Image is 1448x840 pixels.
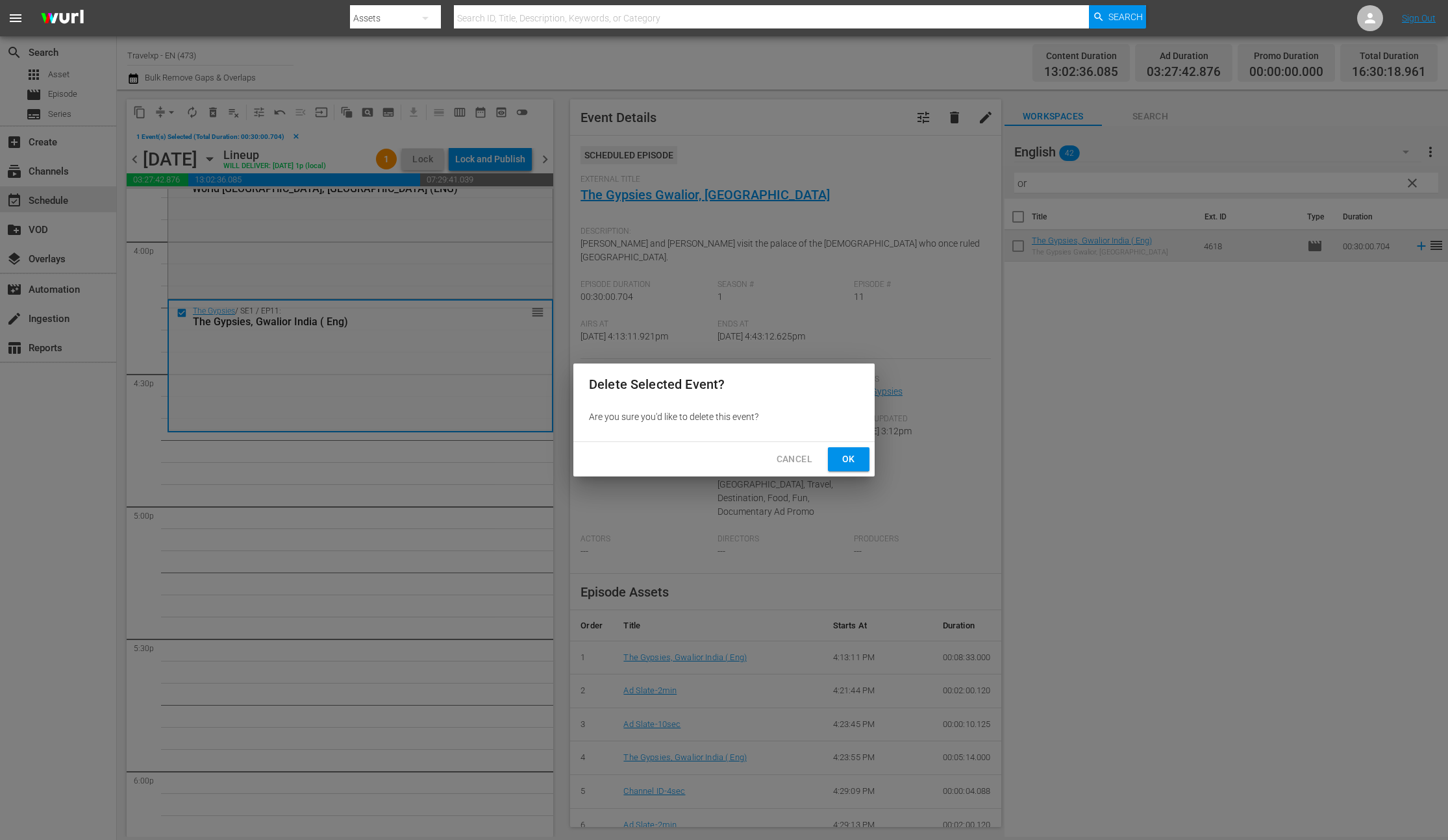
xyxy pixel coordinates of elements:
[838,451,859,467] span: Ok
[1108,5,1143,29] span: Search
[1402,13,1436,23] a: Sign Out
[573,405,875,428] div: Are you sure you'd like to delete this event?
[31,3,94,34] img: ans4CAIJ8jUAAAAAAAAAAAAAAAAAAAAAAAAgQb4GAAAAAAAAAAAAAAAAAAAAAAAAJMjXAAAAAAAAAAAAAAAAAAAAAAAAgAT5G...
[589,374,859,395] h2: Delete Selected Event?
[777,451,812,467] span: Cancel
[828,447,869,471] button: Ok
[766,447,823,471] button: Cancel
[8,10,23,26] span: menu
